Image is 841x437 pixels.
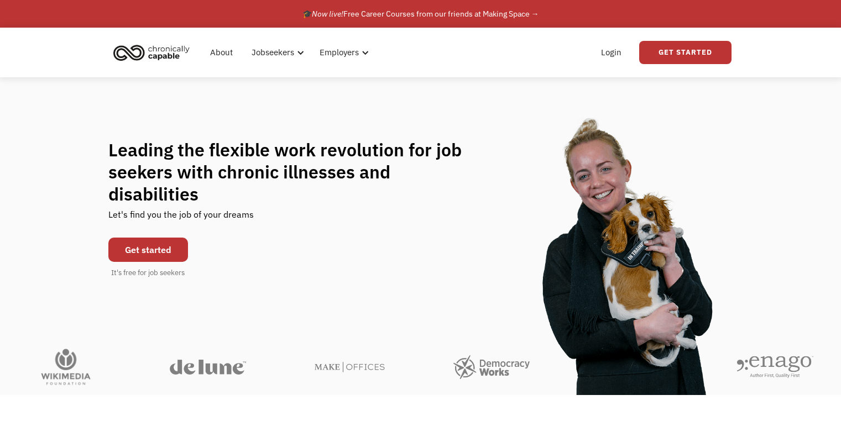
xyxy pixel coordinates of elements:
[302,7,539,20] div: 🎓 Free Career Courses from our friends at Making Space →
[108,238,188,262] a: Get started
[111,267,185,278] div: It's free for job seekers
[252,46,294,59] div: Jobseekers
[313,35,372,70] div: Employers
[108,139,483,205] h1: Leading the flexible work revolution for job seekers with chronic illnesses and disabilities
[245,35,307,70] div: Jobseekers
[639,41,732,64] a: Get Started
[594,35,628,70] a: Login
[110,40,193,65] img: Chronically Capable logo
[312,9,343,19] em: Now live!
[108,205,254,232] div: Let's find you the job of your dreams
[320,46,359,59] div: Employers
[110,40,198,65] a: home
[203,35,239,70] a: About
